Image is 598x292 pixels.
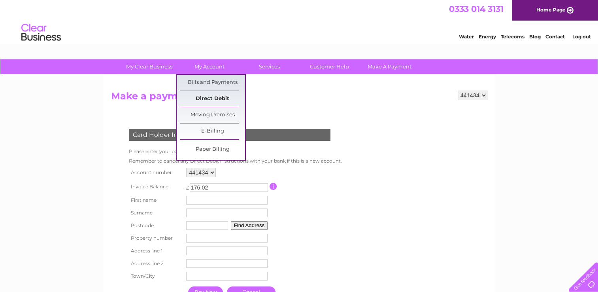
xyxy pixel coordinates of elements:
a: My Clear Business [117,59,182,74]
a: Contact [545,34,565,40]
a: 0333 014 3131 [449,4,504,14]
a: Paper Billing [180,142,245,157]
td: £ [186,181,189,191]
td: Please enter your payment card details below. [127,147,344,156]
a: Moving Premises [180,107,245,123]
th: Address line 2 [127,257,185,270]
div: Card Holder Information [129,129,330,141]
th: Surname [127,207,185,219]
img: logo.png [21,21,61,45]
a: Make A Payment [357,59,422,74]
a: Telecoms [501,34,524,40]
a: E-Billing [180,123,245,139]
div: Clear Business is a trading name of Verastar Limited (registered in [GEOGRAPHIC_DATA] No. 3667643... [113,4,486,38]
h2: Make a payment [111,91,487,106]
a: Blog [529,34,541,40]
a: Services [237,59,302,74]
a: My Account [177,59,242,74]
th: Account number [127,166,185,179]
button: Find Address [231,221,268,230]
a: Customer Help [297,59,362,74]
th: Address line 1 [127,245,185,257]
a: Bills and Payments [180,75,245,91]
td: Remember to cancel any Direct Debit instructions with your bank if this is a new account. [127,156,344,166]
th: Property number [127,232,185,245]
th: Invoice Balance [127,179,185,194]
a: Water [459,34,474,40]
a: Energy [479,34,496,40]
th: Town/City [127,270,185,283]
th: Postcode [127,219,185,232]
th: First name [127,194,185,207]
a: Log out [572,34,590,40]
a: Direct Debit [180,91,245,107]
input: Information [270,183,277,190]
